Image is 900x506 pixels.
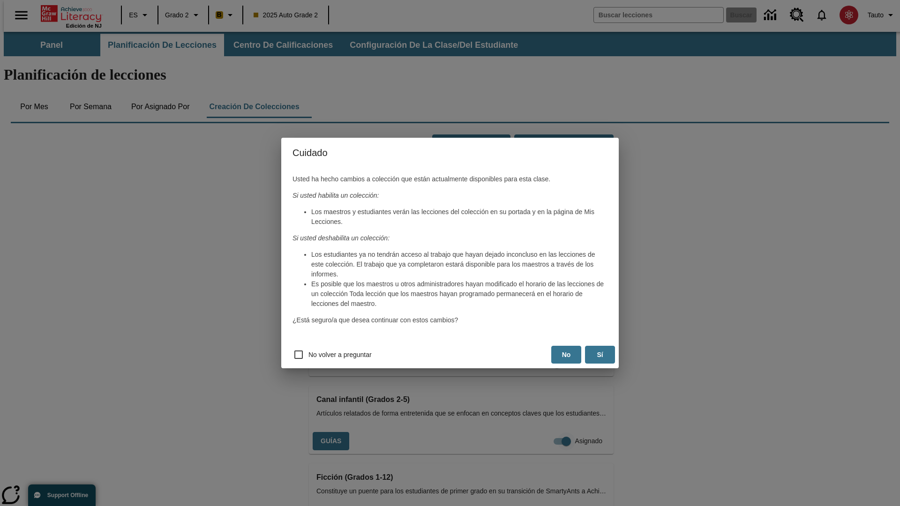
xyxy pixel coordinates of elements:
p: ¿Está seguro/a que desea continuar con estos cambios? [292,315,607,325]
li: Es posible que los maestros u otros administradores hayan modificado el horario de las lecciones ... [311,279,607,309]
em: Si usted habilita un colección: [292,192,379,199]
em: Si usted deshabilita un colección: [292,234,390,242]
button: Sí [585,346,615,364]
button: No [551,346,581,364]
span: No volver a preguntar [308,350,372,360]
h4: Cuidado [281,138,619,168]
li: Los maestros y estudiantes verán las lecciones del colección en su portada y en la página de Mis ... [311,207,607,227]
li: Los estudiantes ya no tendrán acceso al trabajo que hayan dejado inconcluso en las lecciones de e... [311,250,607,279]
p: Usted ha hecho cambios a colección que están actualmente disponibles para esta clase. [292,174,607,184]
